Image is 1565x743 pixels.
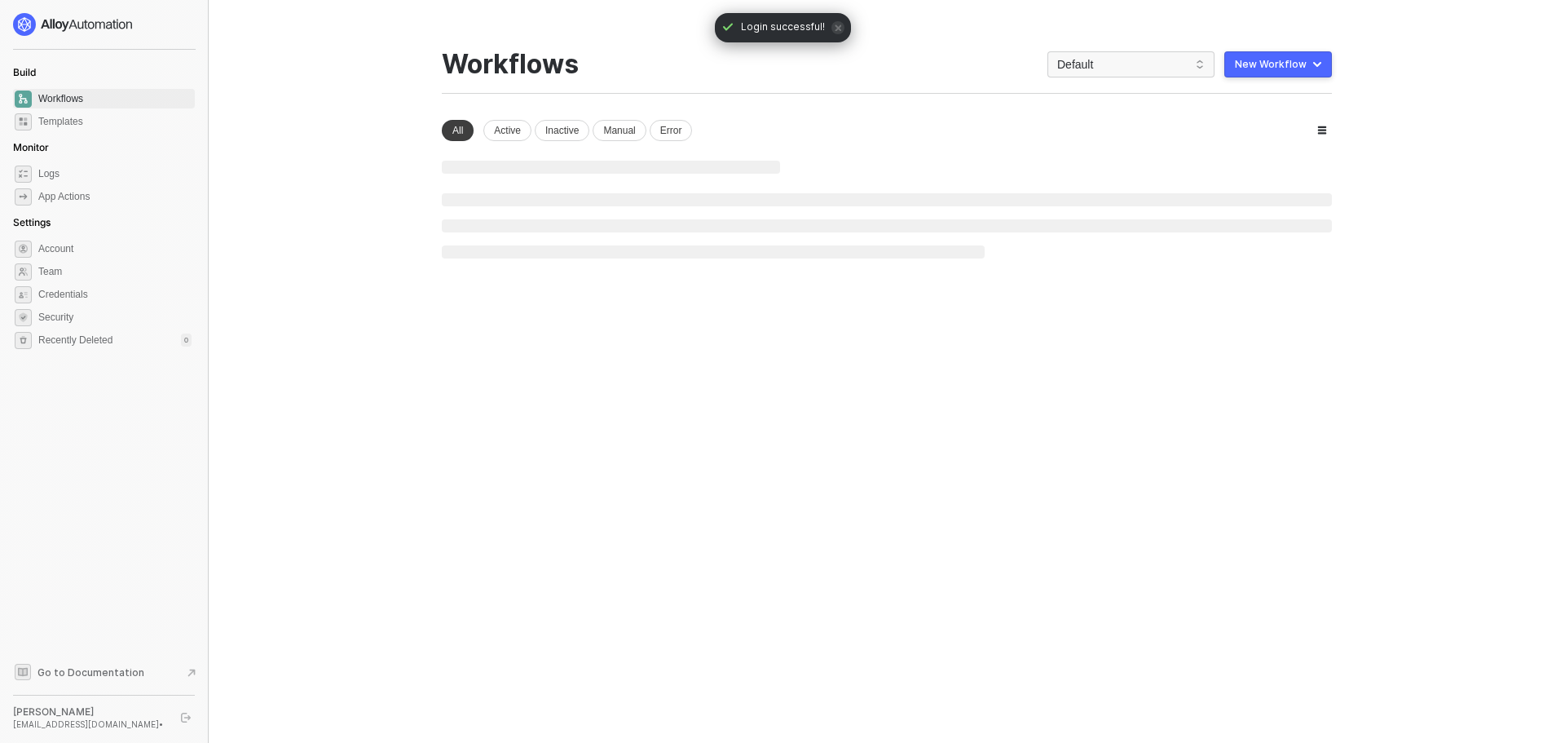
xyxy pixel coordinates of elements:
div: All [442,120,474,141]
span: Team [38,262,192,281]
span: Default [1057,52,1205,77]
span: settings [15,332,32,349]
span: Monitor [13,141,49,153]
span: Recently Deleted [38,334,112,347]
span: Account [38,239,192,259]
a: logo [13,13,195,36]
div: 0 [181,334,192,347]
span: team [15,263,32,281]
div: Inactive [535,120,589,141]
div: [EMAIL_ADDRESS][DOMAIN_NAME] • [13,719,166,730]
span: Workflows [38,89,192,108]
div: New Workflow [1235,58,1307,71]
span: icon-app-actions [15,188,32,206]
button: New Workflow [1224,51,1332,77]
span: Security [38,307,192,327]
span: Settings [13,216,51,228]
span: icon-close [831,21,844,34]
span: marketplace [15,113,32,130]
span: Logs [38,164,192,184]
span: security [15,309,32,326]
div: Active [483,120,531,141]
span: Credentials [38,285,192,304]
span: document-arrow [183,665,200,681]
div: Error [650,120,693,141]
img: logo [13,13,134,36]
span: icon-check [721,20,734,33]
span: icon-logs [15,166,32,183]
span: logout [181,713,191,723]
span: dashboard [15,91,32,108]
span: Login successful! [741,20,825,36]
span: Templates [38,112,192,131]
span: settings [15,241,32,258]
div: Workflows [442,49,579,80]
span: Go to Documentation [37,666,144,679]
span: documentation [15,664,31,680]
div: [PERSON_NAME] [13,705,166,719]
span: credentials [15,286,32,303]
a: Knowledge Base [13,662,196,682]
div: Manual [593,120,646,141]
div: App Actions [38,190,90,204]
span: Build [13,66,36,78]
